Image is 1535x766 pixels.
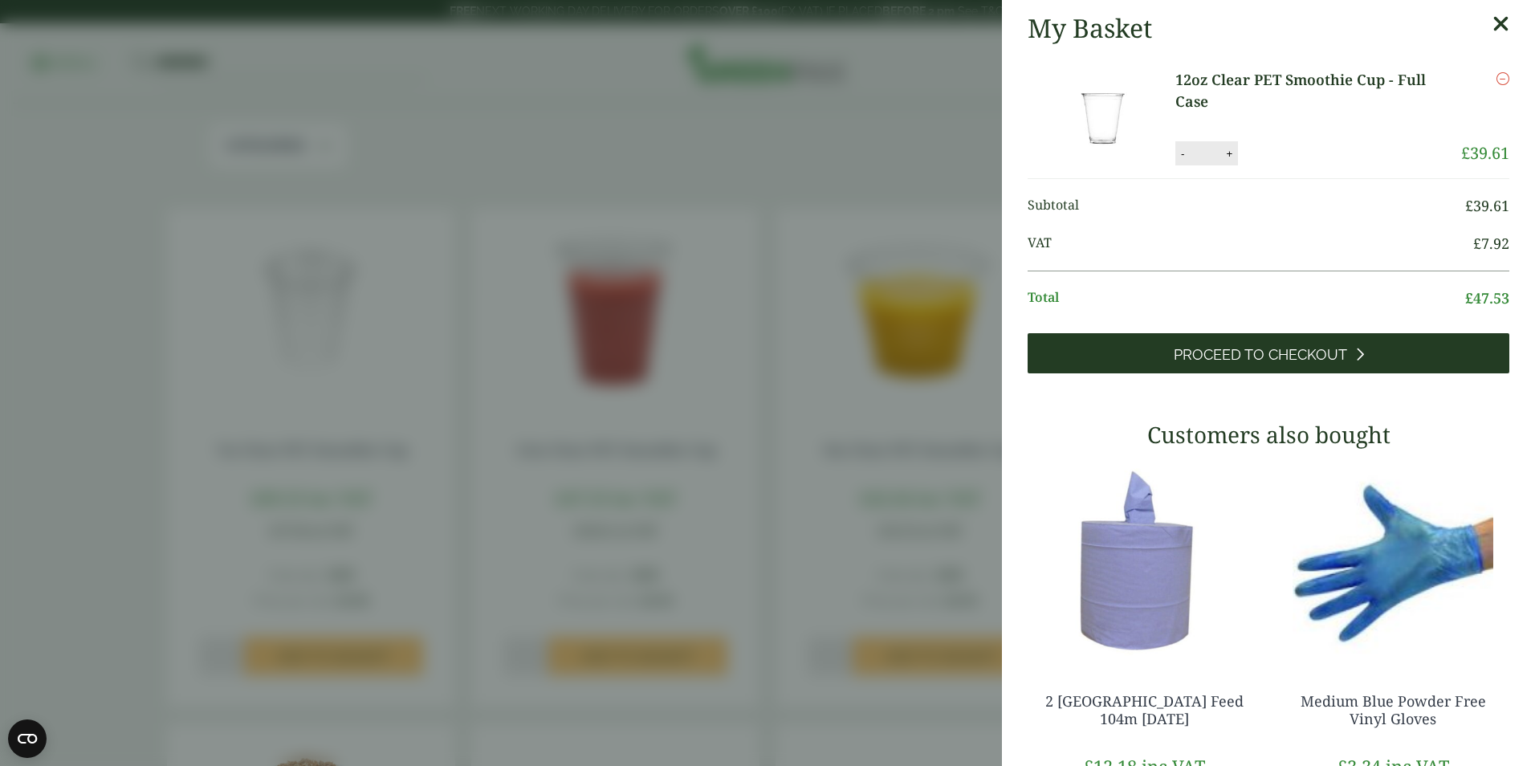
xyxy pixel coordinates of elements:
[1465,288,1509,308] bdi: 47.53
[1174,346,1347,364] span: Proceed to Checkout
[1461,142,1470,164] span: £
[1465,196,1509,215] bdi: 39.61
[1028,287,1465,309] span: Total
[1028,233,1473,255] span: VAT
[1176,147,1189,161] button: -
[1028,333,1509,373] a: Proceed to Checkout
[1045,691,1244,728] a: 2 [GEOGRAPHIC_DATA] Feed 104m [DATE]
[1465,288,1473,308] span: £
[1473,234,1509,253] bdi: 7.92
[1028,422,1509,449] h3: Customers also bought
[1461,142,1509,164] bdi: 39.61
[1028,460,1260,661] img: 3630017-2-Ply-Blue-Centre-Feed-104m
[1028,195,1465,217] span: Subtotal
[1465,196,1473,215] span: £
[8,719,47,758] button: Open CMP widget
[1175,69,1461,112] a: 12oz Clear PET Smoothie Cup - Full Case
[1301,691,1486,728] a: Medium Blue Powder Free Vinyl Gloves
[1276,460,1509,661] img: 4130015J-Blue-Vinyl-Powder-Free-Gloves-Medium
[1221,147,1237,161] button: +
[1496,69,1509,88] a: Remove this item
[1473,234,1481,253] span: £
[1028,13,1152,43] h2: My Basket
